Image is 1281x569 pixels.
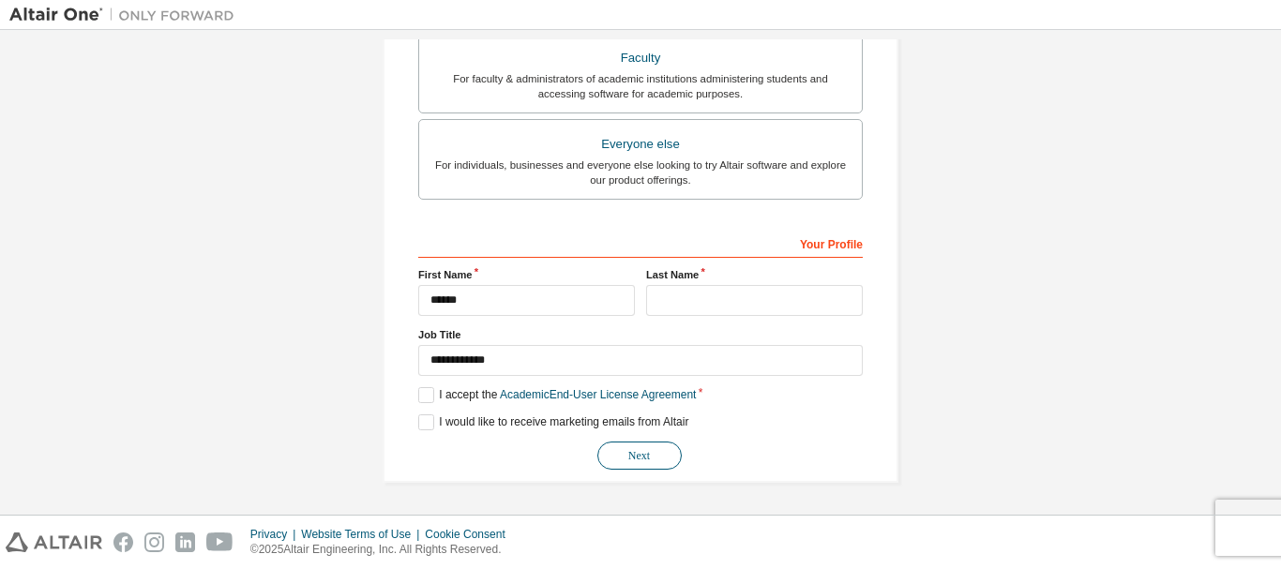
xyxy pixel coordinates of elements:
[418,228,863,258] div: Your Profile
[206,532,234,552] img: youtube.svg
[430,71,851,101] div: For faculty & administrators of academic institutions administering students and accessing softwa...
[9,6,244,24] img: Altair One
[250,542,517,558] p: © 2025 Altair Engineering, Inc. All Rights Reserved.
[430,45,851,71] div: Faculty
[597,442,682,470] button: Next
[6,532,102,552] img: altair_logo.svg
[418,414,688,430] label: I would like to receive marketing emails from Altair
[250,527,301,542] div: Privacy
[113,532,133,552] img: facebook.svg
[430,131,851,157] div: Everyone else
[144,532,164,552] img: instagram.svg
[500,388,696,401] a: Academic End-User License Agreement
[418,327,863,342] label: Job Title
[418,267,635,282] label: First Name
[430,157,851,187] div: For individuals, businesses and everyone else looking to try Altair software and explore our prod...
[175,532,195,552] img: linkedin.svg
[301,527,425,542] div: Website Terms of Use
[418,387,696,403] label: I accept the
[425,527,516,542] div: Cookie Consent
[646,267,863,282] label: Last Name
